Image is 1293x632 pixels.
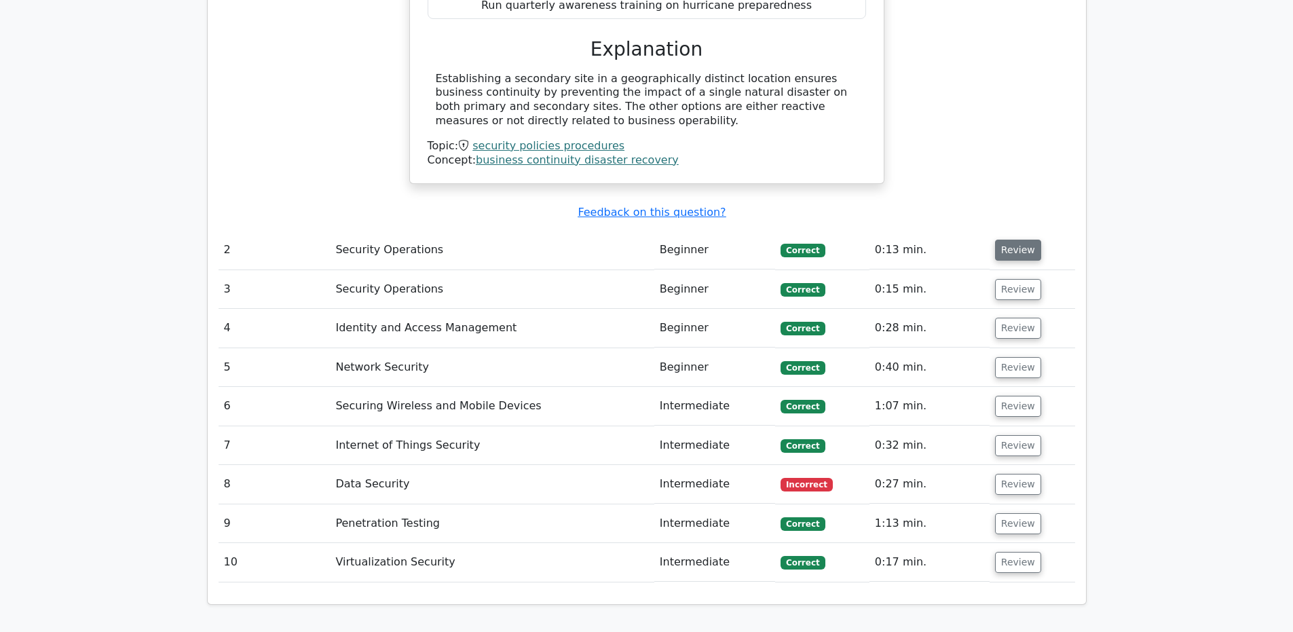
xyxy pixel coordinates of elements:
[995,396,1041,417] button: Review
[654,270,775,309] td: Beginner
[654,504,775,543] td: Intermediate
[654,309,775,348] td: Beginner
[869,231,990,269] td: 0:13 min.
[781,478,833,491] span: Incorrect
[869,270,990,309] td: 0:15 min.
[330,465,654,504] td: Data Security
[219,465,331,504] td: 8
[330,426,654,465] td: Internet of Things Security
[869,309,990,348] td: 0:28 min.
[330,504,654,543] td: Penetration Testing
[330,309,654,348] td: Identity and Access Management
[869,426,990,465] td: 0:32 min.
[428,153,866,168] div: Concept:
[995,318,1041,339] button: Review
[869,543,990,582] td: 0:17 min.
[654,387,775,426] td: Intermediate
[995,240,1041,261] button: Review
[781,400,825,413] span: Correct
[781,244,825,257] span: Correct
[219,231,331,269] td: 2
[578,206,726,219] a: Feedback on this question?
[436,72,858,128] div: Establishing a secondary site in a geographically distinct location ensures business continuity b...
[654,231,775,269] td: Beginner
[995,357,1041,378] button: Review
[219,348,331,387] td: 5
[995,474,1041,495] button: Review
[654,426,775,465] td: Intermediate
[436,38,858,61] h3: Explanation
[781,283,825,297] span: Correct
[654,543,775,582] td: Intermediate
[869,504,990,543] td: 1:13 min.
[995,279,1041,300] button: Review
[476,153,679,166] a: business continuity disaster recovery
[330,270,654,309] td: Security Operations
[781,439,825,453] span: Correct
[781,556,825,570] span: Correct
[654,348,775,387] td: Beginner
[995,435,1041,456] button: Review
[428,139,866,153] div: Topic:
[995,552,1041,573] button: Review
[330,543,654,582] td: Virtualization Security
[781,361,825,375] span: Correct
[219,504,331,543] td: 9
[330,387,654,426] td: Securing Wireless and Mobile Devices
[219,387,331,426] td: 6
[781,517,825,531] span: Correct
[219,309,331,348] td: 4
[869,387,990,426] td: 1:07 min.
[869,465,990,504] td: 0:27 min.
[995,513,1041,534] button: Review
[219,426,331,465] td: 7
[219,270,331,309] td: 3
[330,348,654,387] td: Network Security
[219,543,331,582] td: 10
[472,139,624,152] a: security policies procedures
[654,465,775,504] td: Intermediate
[330,231,654,269] td: Security Operations
[781,322,825,335] span: Correct
[869,348,990,387] td: 0:40 min.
